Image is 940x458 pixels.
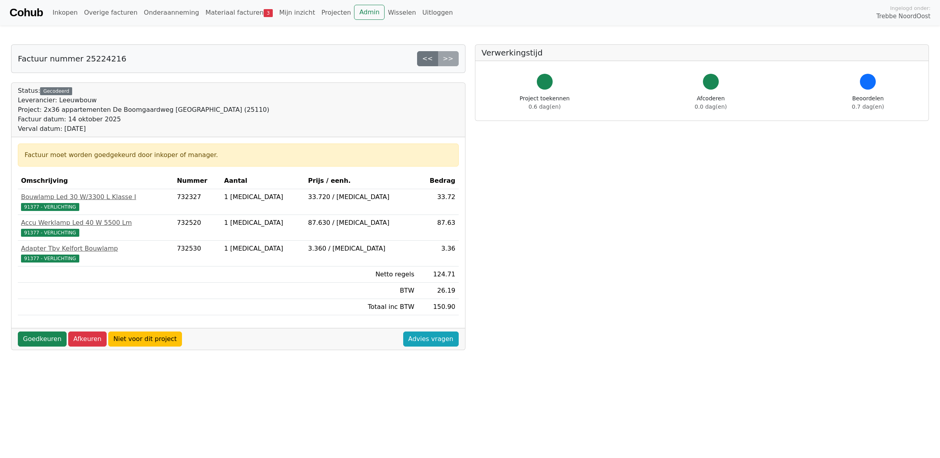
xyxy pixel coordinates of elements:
[224,192,302,202] div: 1 [MEDICAL_DATA]
[276,5,318,21] a: Mijn inzicht
[81,5,141,21] a: Overige facturen
[25,150,452,160] div: Factuur moet worden goedgekeurd door inkoper of manager.
[417,299,459,315] td: 150.90
[305,173,417,189] th: Prijs / eenh.
[852,103,884,110] span: 0.7 dag(en)
[385,5,419,21] a: Wisselen
[18,105,269,115] div: Project: 2x36 appartementen De Boomgaardweg [GEOGRAPHIC_DATA] (25110)
[305,266,417,283] td: Netto regels
[21,192,170,211] a: Bouwlamp Led 30 W/3300 L Klasse I91377 - VERLICHTING
[141,5,202,21] a: Onderaanneming
[21,192,170,202] div: Bouwlamp Led 30 W/3300 L Klasse I
[21,218,170,228] div: Accu Werklamp Led 40 W 5500 Lm
[417,173,459,189] th: Bedrag
[10,3,43,22] a: Cohub
[18,54,126,63] h5: Factuur nummer 25224216
[224,244,302,253] div: 1 [MEDICAL_DATA]
[40,87,72,95] div: Gecodeerd
[417,241,459,266] td: 3.36
[305,283,417,299] td: BTW
[417,283,459,299] td: 26.19
[18,86,269,134] div: Status:
[18,332,67,347] a: Goedkeuren
[520,94,570,111] div: Project toekennen
[308,218,414,228] div: 87.630 / [MEDICAL_DATA]
[417,51,438,66] a: <<
[695,94,727,111] div: Afcoderen
[695,103,727,110] span: 0.0 dag(en)
[21,244,170,263] a: Adapter Tbv Kelfort Bouwlamp91377 - VERLICHTING
[308,192,414,202] div: 33.720 / [MEDICAL_DATA]
[49,5,80,21] a: Inkopen
[21,218,170,237] a: Accu Werklamp Led 40 W 5500 Lm91377 - VERLICHTING
[174,241,221,266] td: 732530
[852,94,884,111] div: Beoordelen
[202,5,276,21] a: Materiaal facturen3
[417,189,459,215] td: 33.72
[417,266,459,283] td: 124.71
[18,115,269,124] div: Factuur datum: 14 oktober 2025
[528,103,561,110] span: 0.6 dag(en)
[21,203,79,211] span: 91377 - VERLICHTING
[174,173,221,189] th: Nummer
[890,4,930,12] span: Ingelogd onder:
[264,9,273,17] span: 3
[18,124,269,134] div: Verval datum: [DATE]
[877,12,930,21] span: Trebbe NoordOost
[18,96,269,105] div: Leverancier: Leeuwbouw
[318,5,354,21] a: Projecten
[482,48,923,57] h5: Verwerkingstijd
[21,244,170,253] div: Adapter Tbv Kelfort Bouwlamp
[305,299,417,315] td: Totaal inc BTW
[224,218,302,228] div: 1 [MEDICAL_DATA]
[108,332,182,347] a: Niet voor dit project
[174,215,221,241] td: 732520
[174,189,221,215] td: 732327
[403,332,459,347] a: Advies vragen
[354,5,385,20] a: Admin
[21,229,79,237] span: 91377 - VERLICHTING
[68,332,107,347] a: Afkeuren
[419,5,456,21] a: Uitloggen
[417,215,459,241] td: 87.63
[18,173,174,189] th: Omschrijving
[21,255,79,263] span: 91377 - VERLICHTING
[221,173,305,189] th: Aantal
[308,244,414,253] div: 3.360 / [MEDICAL_DATA]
